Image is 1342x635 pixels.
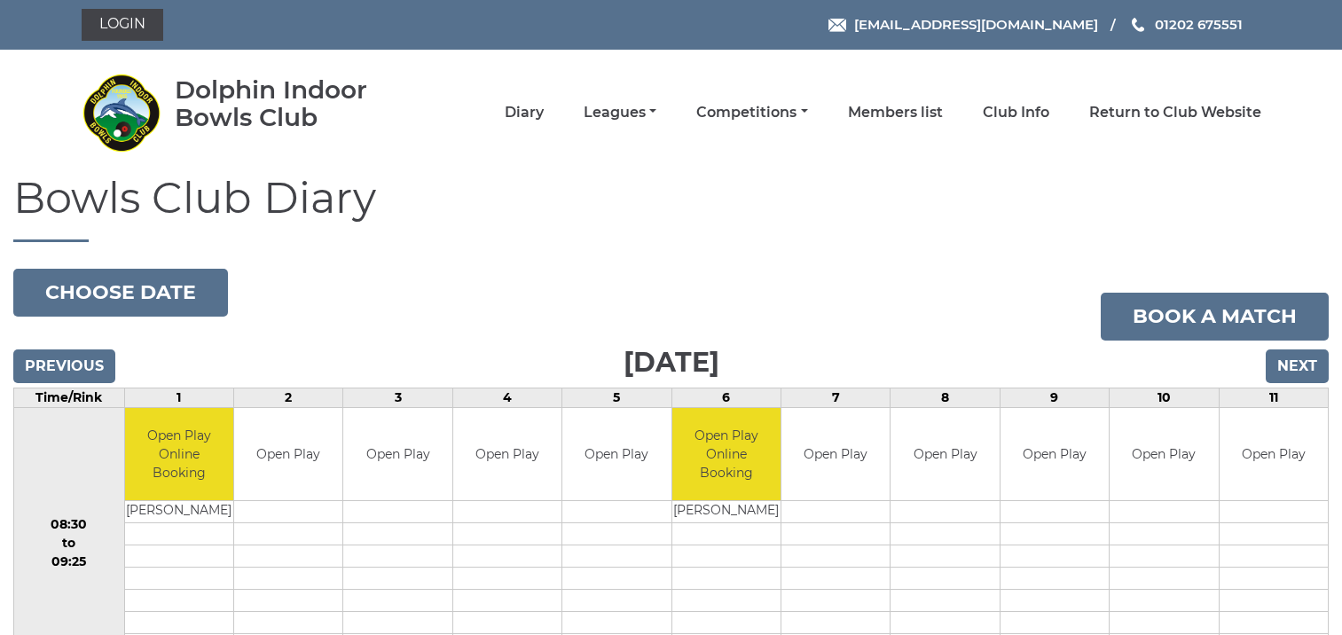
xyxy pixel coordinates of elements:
[1220,408,1329,501] td: Open Play
[234,408,342,501] td: Open Play
[848,103,943,122] a: Members list
[13,269,228,317] button: Choose date
[233,388,342,407] td: 2
[14,388,125,407] td: Time/Rink
[1155,16,1243,33] span: 01202 675551
[452,388,561,407] td: 4
[82,73,161,153] img: Dolphin Indoor Bowls Club
[672,408,781,501] td: Open Play Online Booking
[13,349,115,383] input: Previous
[584,103,656,122] a: Leagues
[828,19,846,32] img: Email
[125,408,233,501] td: Open Play Online Booking
[1110,388,1219,407] td: 10
[1001,408,1109,501] td: Open Play
[124,388,233,407] td: 1
[891,388,1000,407] td: 8
[1110,408,1218,501] td: Open Play
[781,408,890,501] td: Open Play
[343,388,452,407] td: 3
[13,175,1329,242] h1: Bowls Club Diary
[175,76,419,131] div: Dolphin Indoor Bowls Club
[505,103,544,122] a: Diary
[1129,14,1243,35] a: Phone us 01202 675551
[1132,18,1144,32] img: Phone us
[562,408,671,501] td: Open Play
[562,388,671,407] td: 5
[983,103,1049,122] a: Club Info
[453,408,561,501] td: Open Play
[1101,293,1329,341] a: Book a match
[1000,388,1109,407] td: 9
[854,16,1098,33] span: [EMAIL_ADDRESS][DOMAIN_NAME]
[343,408,451,501] td: Open Play
[1089,103,1261,122] a: Return to Club Website
[781,388,890,407] td: 7
[125,501,233,523] td: [PERSON_NAME]
[891,408,999,501] td: Open Play
[671,388,781,407] td: 6
[672,501,781,523] td: [PERSON_NAME]
[82,9,163,41] a: Login
[696,103,807,122] a: Competitions
[1266,349,1329,383] input: Next
[828,14,1098,35] a: Email [EMAIL_ADDRESS][DOMAIN_NAME]
[1219,388,1329,407] td: 11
